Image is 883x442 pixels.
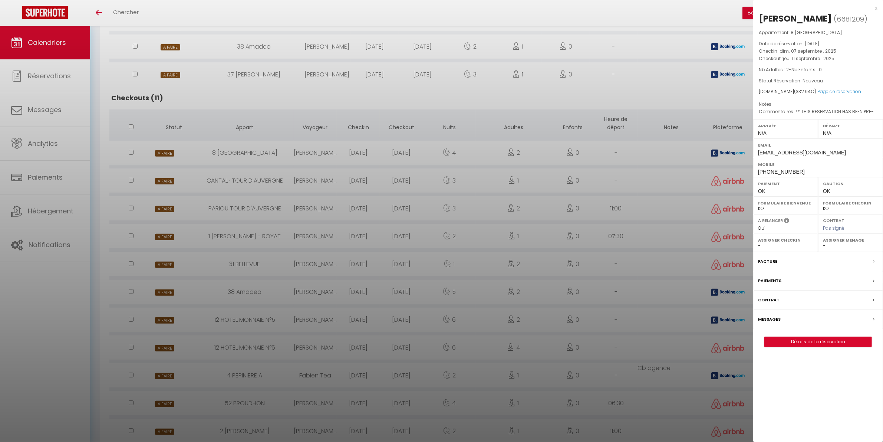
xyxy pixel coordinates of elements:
label: Contrat [758,296,780,304]
label: Paiement [758,180,813,187]
label: Email [758,141,878,149]
label: A relancer [758,217,783,224]
label: Facture [758,258,777,265]
span: N/A [758,130,767,136]
label: Contrat [823,217,844,222]
span: ( €) [794,88,816,95]
iframe: Chat [851,409,877,436]
p: - [759,66,877,73]
button: Détails de la réservation [764,337,872,347]
p: Checkin : [759,48,877,55]
label: Caution [823,180,878,187]
label: Départ [823,122,878,130]
span: OK [823,188,830,194]
p: Commentaires : [759,108,877,115]
p: Date de réservation : [759,40,877,48]
label: Messages [758,315,781,323]
a: Détails de la réservation [765,337,872,347]
span: Nouveau [803,78,823,84]
a: Page de réservation [817,88,861,95]
p: Appartement : [759,29,877,36]
span: 8 [GEOGRAPHIC_DATA] [791,29,842,36]
span: Nb Adultes : 2 [759,66,789,73]
label: Formulaire Checkin [823,199,878,207]
span: N/A [823,130,831,136]
div: [PERSON_NAME] [759,13,832,24]
p: Notes : [759,101,877,108]
label: Arrivée [758,122,813,130]
span: [DATE] [805,40,820,47]
span: Nb Enfants : 0 [791,66,822,73]
div: [DOMAIN_NAME] [759,88,877,95]
span: jeu. 11 septembre . 2025 [783,55,834,62]
button: Ouvrir le widget de chat LiveChat [6,3,28,25]
label: Paiements [758,277,781,285]
div: x [753,4,877,13]
label: Assigner Checkin [758,236,813,244]
span: [PHONE_NUMBER] [758,169,805,175]
label: Assigner Menage [823,236,878,244]
span: OK [758,188,765,194]
span: [EMAIL_ADDRESS][DOMAIN_NAME] [758,150,846,155]
p: Statut Réservation : [759,77,877,85]
i: Sélectionner OUI si vous souhaiter envoyer les séquences de messages post-checkout [784,217,789,226]
label: Mobile [758,161,878,168]
span: Pas signé [823,225,844,231]
span: ( ) [834,14,867,24]
span: - [774,101,776,107]
label: Formulaire Bienvenue [758,199,813,207]
p: Checkout : [759,55,877,62]
span: 332.94 [796,88,811,95]
span: 6681209 [837,14,864,24]
span: dim. 07 septembre . 2025 [780,48,836,54]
